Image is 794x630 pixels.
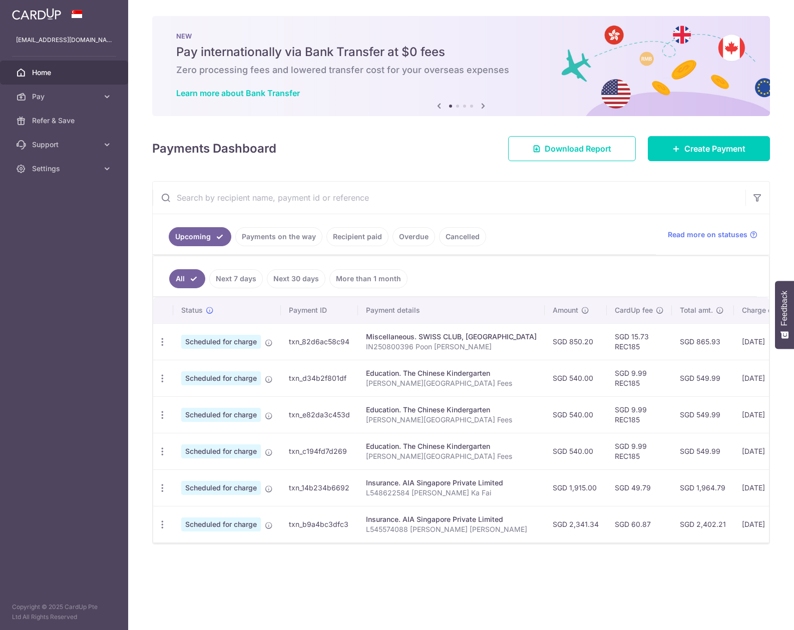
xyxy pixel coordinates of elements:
td: SGD 540.00 [545,396,607,433]
td: SGD 2,341.34 [545,506,607,542]
a: Next 30 days [267,269,325,288]
a: Next 7 days [209,269,263,288]
span: Download Report [545,143,611,155]
a: Create Payment [648,136,770,161]
p: [PERSON_NAME][GEOGRAPHIC_DATA] Fees [366,451,537,461]
p: [PERSON_NAME][GEOGRAPHIC_DATA] Fees [366,378,537,388]
img: CardUp [12,8,61,20]
a: Payments on the way [235,227,322,246]
span: Home [32,68,98,78]
p: [EMAIL_ADDRESS][DOMAIN_NAME] [16,35,112,45]
span: Amount [553,305,578,315]
span: Total amt. [680,305,713,315]
td: txn_82d6ac58c94 [281,323,358,360]
td: SGD 850.20 [545,323,607,360]
td: SGD 49.79 [607,469,672,506]
td: txn_e82da3c453d [281,396,358,433]
h5: Pay internationally via Bank Transfer at $0 fees [176,44,746,60]
td: SGD 9.99 REC185 [607,433,672,469]
span: Read more on statuses [668,230,747,240]
th: Payment ID [281,297,358,323]
span: Scheduled for charge [181,481,261,495]
p: IN250800396 Poon [PERSON_NAME] [366,342,537,352]
td: txn_b9a4bc3dfc3 [281,506,358,542]
td: SGD 1,915.00 [545,469,607,506]
td: SGD 865.93 [672,323,734,360]
span: Settings [32,164,98,174]
td: SGD 549.99 [672,360,734,396]
span: Scheduled for charge [181,444,261,458]
h4: Payments Dashboard [152,140,276,158]
td: SGD 540.00 [545,433,607,469]
td: SGD 549.99 [672,396,734,433]
div: Insurance. AIA Singapore Private Limited [366,514,537,524]
span: Scheduled for charge [181,408,261,422]
td: txn_c194fd7d269 [281,433,358,469]
div: Education. The Chinese Kindergarten [366,405,537,415]
a: All [169,269,205,288]
img: Bank transfer banner [152,16,770,116]
span: Scheduled for charge [181,517,261,531]
div: Insurance. AIA Singapore Private Limited [366,478,537,488]
td: SGD 1,964.79 [672,469,734,506]
div: Education. The Chinese Kindergarten [366,441,537,451]
p: L548622584 [PERSON_NAME] Ka Fai [366,488,537,498]
td: txn_14b234b6692 [281,469,358,506]
span: CardUp fee [615,305,653,315]
p: L545574088 [PERSON_NAME] [PERSON_NAME] [366,524,537,534]
div: Miscellaneous. SWISS CLUB, [GEOGRAPHIC_DATA] [366,332,537,342]
p: [PERSON_NAME][GEOGRAPHIC_DATA] Fees [366,415,537,425]
button: Feedback - Show survey [775,281,794,349]
a: Read more on statuses [668,230,757,240]
th: Payment details [358,297,545,323]
td: SGD 2,402.21 [672,506,734,542]
a: Download Report [508,136,636,161]
h6: Zero processing fees and lowered transfer cost for your overseas expenses [176,64,746,76]
a: Overdue [392,227,435,246]
td: SGD 15.73 REC185 [607,323,672,360]
input: Search by recipient name, payment id or reference [153,182,745,214]
p: NEW [176,32,746,40]
td: SGD 9.99 REC185 [607,396,672,433]
span: Charge date [742,305,783,315]
span: Scheduled for charge [181,371,261,385]
span: Feedback [780,291,789,326]
span: Create Payment [684,143,745,155]
td: SGD 549.99 [672,433,734,469]
div: Education. The Chinese Kindergarten [366,368,537,378]
td: SGD 540.00 [545,360,607,396]
td: txn_d34b2f801df [281,360,358,396]
span: Status [181,305,203,315]
span: Scheduled for charge [181,335,261,349]
a: Cancelled [439,227,486,246]
td: SGD 9.99 REC185 [607,360,672,396]
span: Pay [32,92,98,102]
a: Learn more about Bank Transfer [176,88,300,98]
a: Recipient paid [326,227,388,246]
a: Upcoming [169,227,231,246]
td: SGD 60.87 [607,506,672,542]
a: More than 1 month [329,269,408,288]
span: Refer & Save [32,116,98,126]
span: Support [32,140,98,150]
